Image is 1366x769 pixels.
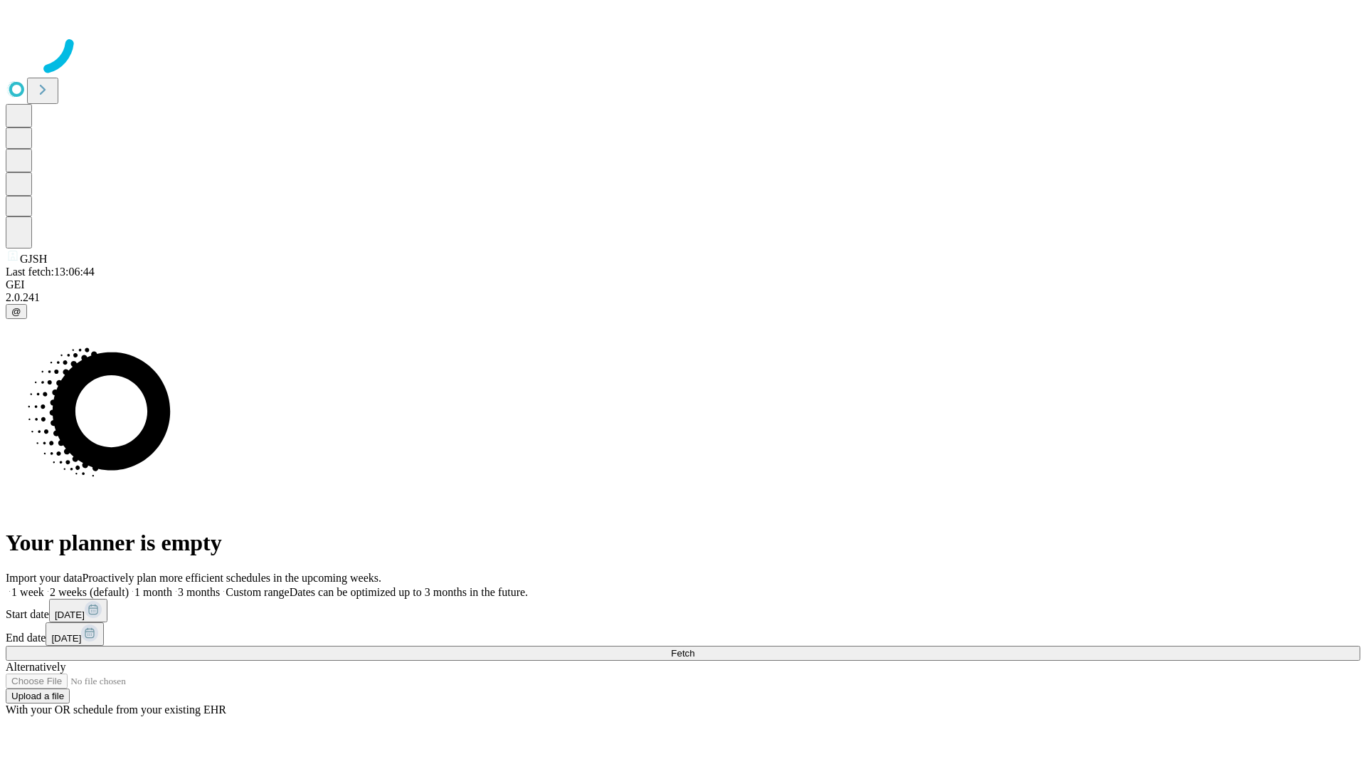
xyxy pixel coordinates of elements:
[178,586,220,598] span: 3 months
[11,586,44,598] span: 1 week
[226,586,289,598] span: Custom range
[671,648,694,659] span: Fetch
[6,599,1360,622] div: Start date
[83,572,381,584] span: Proactively plan more efficient schedules in the upcoming weeks.
[11,306,21,317] span: @
[6,646,1360,661] button: Fetch
[6,689,70,703] button: Upload a file
[20,253,47,265] span: GJSH
[6,703,226,716] span: With your OR schedule from your existing EHR
[134,586,172,598] span: 1 month
[50,586,129,598] span: 2 weeks (default)
[290,586,528,598] span: Dates can be optimized up to 3 months in the future.
[6,291,1360,304] div: 2.0.241
[49,599,107,622] button: [DATE]
[46,622,104,646] button: [DATE]
[51,633,81,644] span: [DATE]
[6,304,27,319] button: @
[6,530,1360,556] h1: Your planner is empty
[6,661,65,673] span: Alternatively
[6,622,1360,646] div: End date
[6,572,83,584] span: Import your data
[6,278,1360,291] div: GEI
[6,266,95,278] span: Last fetch: 13:06:44
[55,610,85,620] span: [DATE]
